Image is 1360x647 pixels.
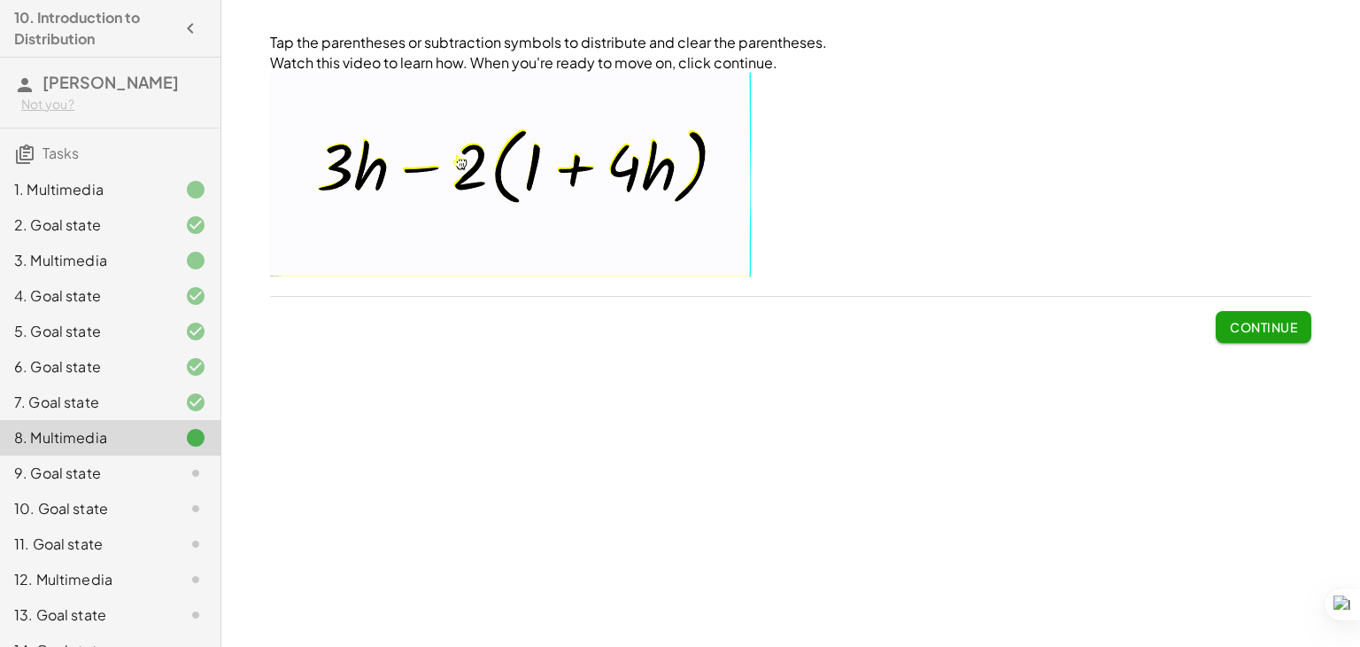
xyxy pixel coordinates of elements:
div: 1. Multimedia [14,179,157,200]
i: Task finished and correct. [185,321,206,342]
div: Not you? [21,96,206,113]
i: Task finished and correct. [185,285,206,307]
i: Task finished and correct. [185,214,206,236]
div: 5. Goal state [14,321,157,342]
button: Continue [1216,311,1311,343]
div: 9. Goal state [14,463,157,484]
div: 4. Goal state [14,285,157,307]
div: 10. Goal state [14,498,157,519]
i: Task not started. [185,498,206,519]
div: 13. Goal state [14,604,157,626]
i: Task finished and correct. [185,392,206,413]
span: Tap the parentheses or subtraction symbols to distribute and clear the parentheses. [270,33,827,51]
div: 11. Goal state [14,534,157,555]
i: Task not started. [185,463,206,484]
i: Task finished. [185,179,206,200]
div: 12. Multimedia [14,569,157,590]
i: Task not started. [185,569,206,590]
i: Task not started. [185,534,206,555]
div: 6. Goal state [14,356,157,378]
span: Continue [1230,319,1297,335]
div: 3. Multimedia [14,250,157,271]
i: Task finished. [185,427,206,448]
span: Watch this video to learn how. When you're ready to move on, click continue. [270,53,777,72]
i: Task finished and correct. [185,356,206,378]
i: Task not started. [185,604,206,626]
h4: 10. Introduction to Distribution [14,7,174,50]
i: Task finished. [185,250,206,271]
div: 7. Goal state [14,392,157,413]
span: Tasks [42,144,79,162]
img: 8019951e8834dde363753e8605ae95d3735bd70c03580c95a876d2ea3e5314c4.gif [270,73,751,277]
div: 2. Goal state [14,214,157,236]
div: 8. Multimedia [14,427,157,448]
span: [PERSON_NAME] [42,72,179,92]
